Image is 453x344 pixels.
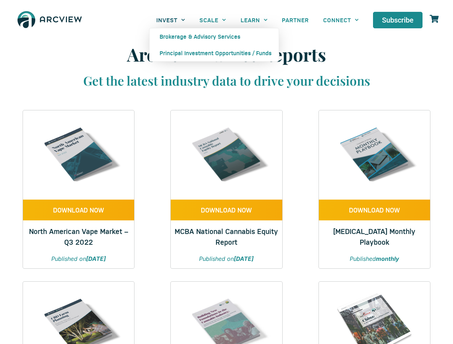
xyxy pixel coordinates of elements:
strong: monthly [376,255,399,262]
span: DOWNLOAD NOW [349,207,400,213]
strong: [DATE] [86,255,106,262]
ul: INVEST [149,28,279,62]
a: MCBA National Cannabis Equity Report [175,226,278,247]
a: DOWNLOAD NOW [23,200,134,220]
strong: [DATE] [234,255,254,262]
img: The Arcview Group [14,7,85,33]
span: DOWNLOAD NOW [53,207,104,213]
a: North American Vape Market – Q3 2022 [29,226,128,247]
a: CONNECT [316,12,366,28]
a: Subscribe [373,12,423,28]
a: PARTNER [275,12,316,28]
p: Published on [178,254,275,263]
p: Published [326,254,423,263]
span: Subscribe [382,16,414,24]
a: DOWNLOAD NOW [319,200,430,220]
img: Cannabis & Hemp Monthly Playbook [330,110,419,199]
a: LEARN [233,12,275,28]
p: Published on [30,254,127,263]
img: Q3 2022 VAPE REPORT [34,110,123,199]
h1: Arcview Market Reports [33,44,420,65]
a: Principal Investment Opportunities / Funds [150,45,279,61]
a: Brokerage & Advisory Services [150,28,279,45]
h3: Get the latest industry data to drive your decisions [33,72,420,89]
a: SCALE [192,12,233,28]
a: [MEDICAL_DATA] Monthly Playbook [333,226,415,247]
nav: Menu [149,12,366,28]
a: INVEST [149,12,192,28]
a: DOWNLOAD NOW [171,200,282,220]
span: DOWNLOAD NOW [201,207,252,213]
